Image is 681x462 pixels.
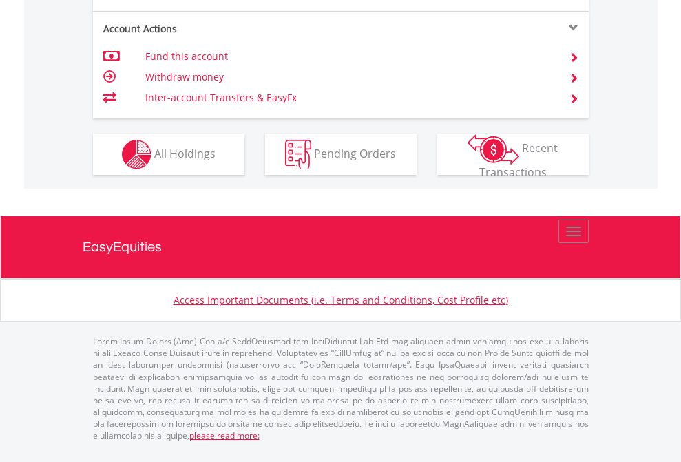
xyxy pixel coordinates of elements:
[265,134,417,175] button: Pending Orders
[145,87,552,108] td: Inter-account Transfers & EasyFx
[189,430,260,441] a: please read more:
[468,134,519,165] img: transactions-zar-wht.png
[93,22,341,36] div: Account Actions
[174,293,508,306] a: Access Important Documents (i.e. Terms and Conditions, Cost Profile etc)
[83,216,599,278] a: EasyEquities
[145,67,552,87] td: Withdraw money
[285,140,311,169] img: pending_instructions-wht.png
[314,145,396,160] span: Pending Orders
[154,145,216,160] span: All Holdings
[122,140,151,169] img: holdings-wht.png
[93,134,244,175] button: All Holdings
[93,335,589,441] p: Lorem Ipsum Dolors (Ame) Con a/e SeddOeiusmod tem InciDiduntut Lab Etd mag aliquaen admin veniamq...
[437,134,589,175] button: Recent Transactions
[145,46,552,67] td: Fund this account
